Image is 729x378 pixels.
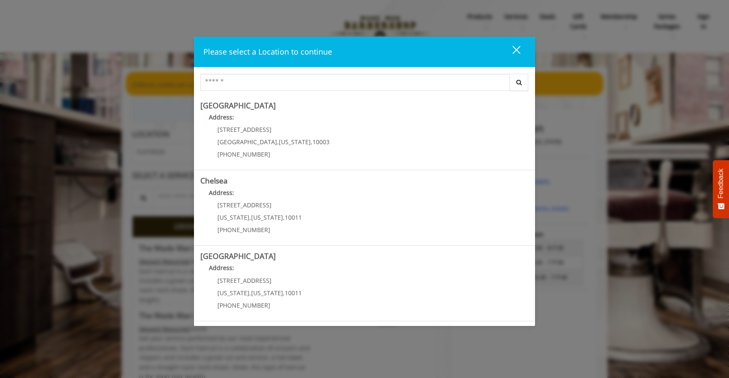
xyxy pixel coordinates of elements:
[200,251,276,261] b: [GEOGRAPHIC_DATA]
[503,45,520,58] div: close dialog
[277,138,279,146] span: ,
[713,160,729,218] button: Feedback - Show survey
[200,175,228,186] b: Chelsea
[312,138,330,146] span: 10003
[209,189,234,197] b: Address:
[217,289,249,297] span: [US_STATE]
[217,150,270,158] span: [PHONE_NUMBER]
[251,289,283,297] span: [US_STATE]
[203,47,332,57] span: Please select a Location to continue
[217,201,272,209] span: [STREET_ADDRESS]
[217,125,272,134] span: [STREET_ADDRESS]
[200,74,510,91] input: Search Center
[285,289,302,297] span: 10011
[717,169,725,198] span: Feedback
[279,138,311,146] span: [US_STATE]
[217,213,249,221] span: [US_STATE]
[249,289,251,297] span: ,
[497,43,526,61] button: close dialog
[251,213,283,221] span: [US_STATE]
[217,301,270,309] span: [PHONE_NUMBER]
[217,226,270,234] span: [PHONE_NUMBER]
[514,79,524,85] i: Search button
[249,213,251,221] span: ,
[285,213,302,221] span: 10011
[217,138,277,146] span: [GEOGRAPHIC_DATA]
[209,264,234,272] b: Address:
[283,213,285,221] span: ,
[283,289,285,297] span: ,
[200,74,529,95] div: Center Select
[311,138,312,146] span: ,
[217,276,272,285] span: [STREET_ADDRESS]
[209,113,234,121] b: Address:
[200,100,276,110] b: [GEOGRAPHIC_DATA]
